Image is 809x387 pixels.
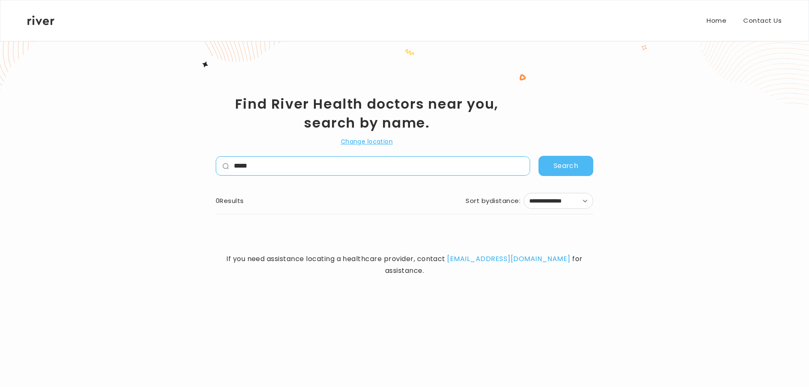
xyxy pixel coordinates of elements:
a: Contact Us [743,15,782,27]
span: distance [490,195,519,207]
input: name [229,157,530,175]
span: If you need assistance locating a healthcare provider, contact for assistance. [216,253,593,277]
h1: Find River Health doctors near you, search by name. [216,94,518,132]
button: Search [538,156,593,176]
a: [EMAIL_ADDRESS][DOMAIN_NAME] [447,254,570,264]
div: 0 Results [216,195,244,207]
div: Sort by : [466,195,520,207]
button: Change location [341,136,393,147]
a: Home [707,15,726,27]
